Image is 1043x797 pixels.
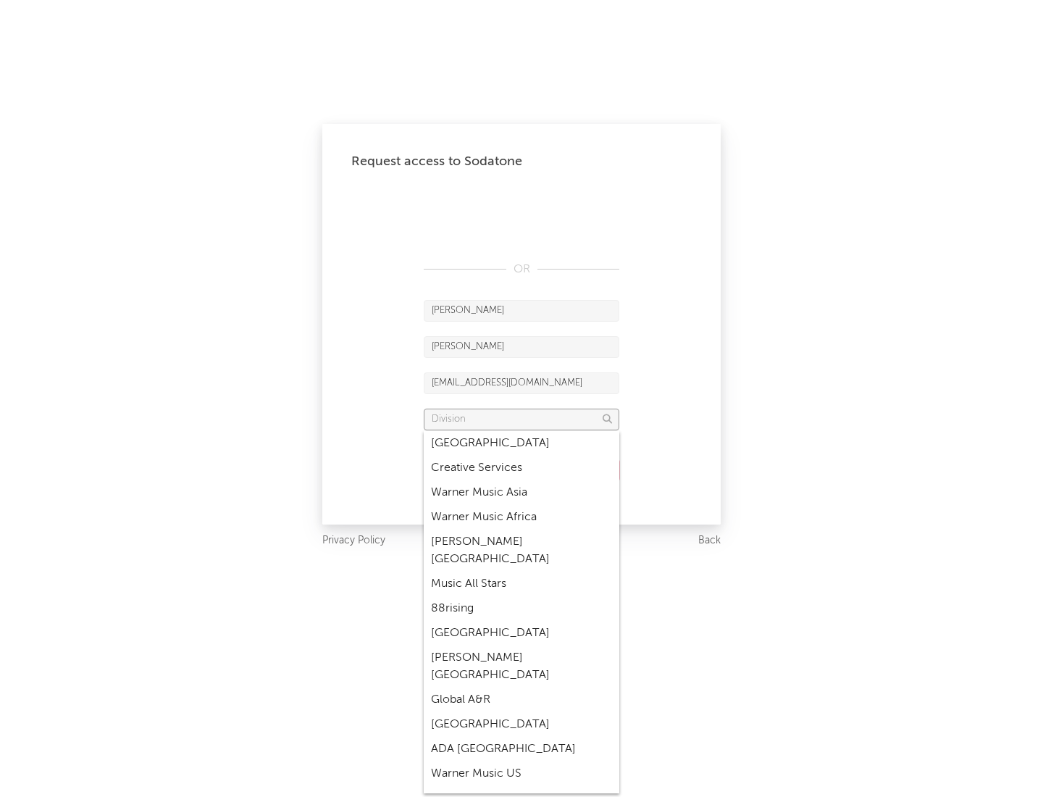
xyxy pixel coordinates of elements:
input: Division [424,409,619,430]
div: Warner Music Asia [424,480,619,505]
div: Creative Services [424,456,619,480]
div: ADA [GEOGRAPHIC_DATA] [424,737,619,761]
div: [PERSON_NAME] [GEOGRAPHIC_DATA] [424,646,619,688]
div: Request access to Sodatone [351,153,692,170]
div: Warner Music Africa [424,505,619,530]
div: [GEOGRAPHIC_DATA] [424,621,619,646]
input: Last Name [424,336,619,358]
input: Email [424,372,619,394]
div: Warner Music US [424,761,619,786]
a: Privacy Policy [322,532,385,550]
div: [PERSON_NAME] [GEOGRAPHIC_DATA] [424,530,619,572]
div: OR [424,261,619,278]
div: [GEOGRAPHIC_DATA] [424,431,619,456]
a: Back [698,532,721,550]
div: Global A&R [424,688,619,712]
input: First Name [424,300,619,322]
div: 88rising [424,596,619,621]
div: Music All Stars [424,572,619,596]
div: [GEOGRAPHIC_DATA] [424,712,619,737]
